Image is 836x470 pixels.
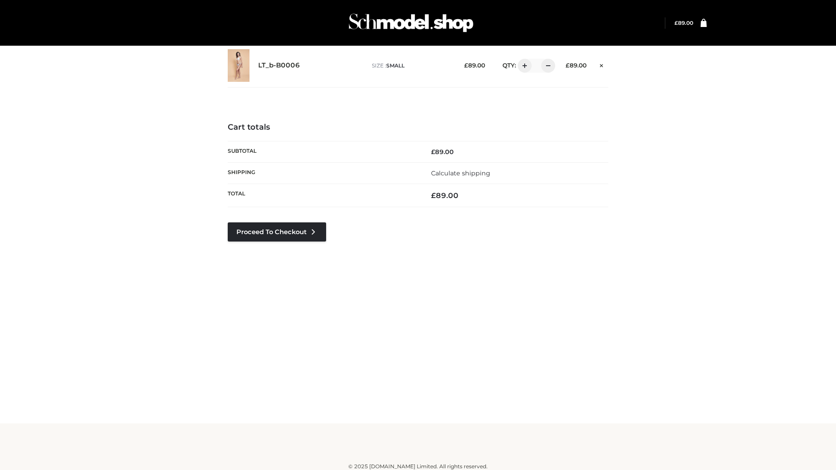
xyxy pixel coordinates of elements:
a: Calculate shipping [431,169,490,177]
h4: Cart totals [228,123,608,132]
div: QTY: [494,59,552,73]
bdi: 89.00 [431,191,458,200]
bdi: 89.00 [431,148,454,156]
span: £ [566,62,570,69]
a: Proceed to Checkout [228,222,326,242]
bdi: 89.00 [566,62,587,69]
a: LT_b-B0006 [258,61,300,70]
bdi: 89.00 [464,62,485,69]
p: size : [372,62,451,70]
a: Remove this item [595,59,608,70]
th: Subtotal [228,141,418,162]
span: £ [674,20,678,26]
span: £ [464,62,468,69]
span: SMALL [386,62,405,69]
a: £89.00 [674,20,693,26]
span: £ [431,148,435,156]
img: Schmodel Admin 964 [346,6,476,40]
th: Shipping [228,162,418,184]
bdi: 89.00 [674,20,693,26]
span: £ [431,191,436,200]
th: Total [228,184,418,207]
